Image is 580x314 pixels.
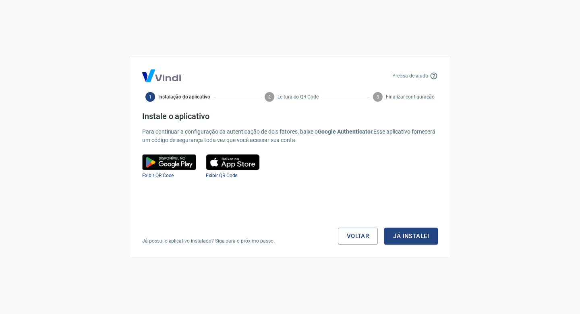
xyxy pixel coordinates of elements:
[206,173,237,178] a: Exibir QR Code
[377,94,379,100] text: 3
[392,72,428,80] p: Precisa de ajuda
[142,154,196,170] img: google play
[142,69,181,82] img: Logo Vind
[268,94,271,100] text: 2
[158,93,210,100] span: Instalação do aplicativo
[386,93,435,100] span: Finalizar configuração
[278,93,319,100] span: Leitura do QR Code
[318,128,374,135] b: Google Authenticator.
[142,128,438,144] p: Para continuar a configuração da autenticação de dois fatores, baixe o Esse aplicativo fornecerá ...
[142,111,438,121] h4: Instale o aplicativo
[142,173,174,178] a: Exibir QR Code
[142,237,275,245] p: Já possui o aplicativo instalado? Siga para o próximo passo.
[149,94,151,100] text: 1
[384,228,438,245] button: Já instalei
[338,228,378,245] a: Voltar
[206,154,260,170] img: play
